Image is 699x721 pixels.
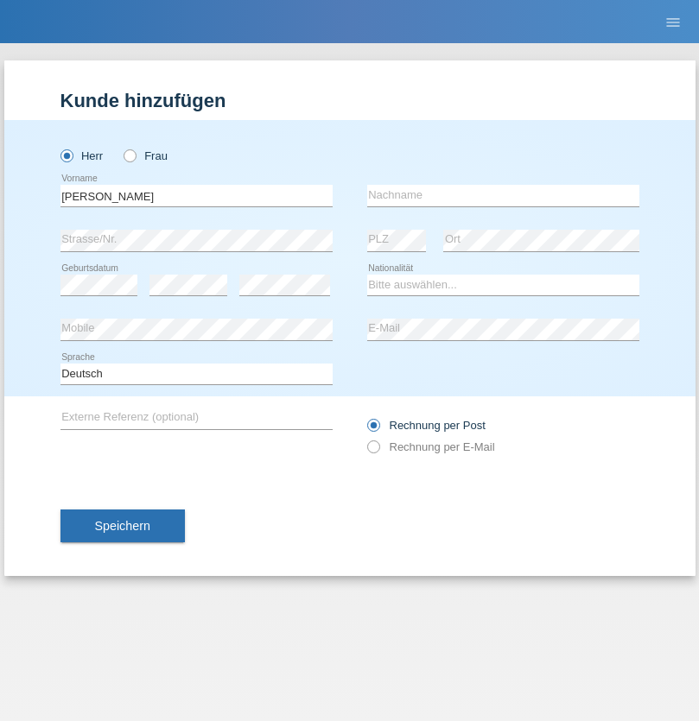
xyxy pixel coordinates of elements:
[124,149,168,162] label: Frau
[124,149,135,161] input: Frau
[95,519,150,533] span: Speichern
[367,440,495,453] label: Rechnung per E-Mail
[60,149,104,162] label: Herr
[367,419,486,432] label: Rechnung per Post
[60,149,72,161] input: Herr
[656,16,690,27] a: menu
[367,419,378,440] input: Rechnung per Post
[664,14,682,31] i: menu
[60,90,639,111] h1: Kunde hinzufügen
[60,509,185,542] button: Speichern
[367,440,378,462] input: Rechnung per E-Mail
